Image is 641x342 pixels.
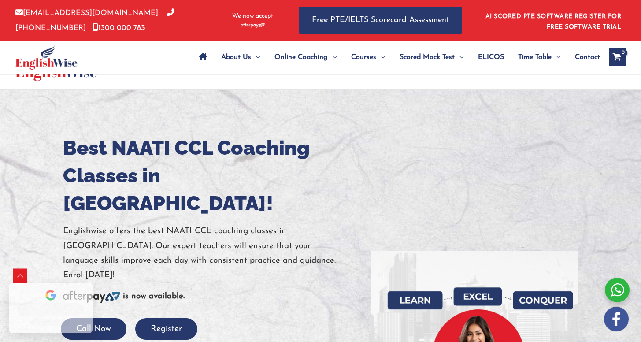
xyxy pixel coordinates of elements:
[552,42,561,73] span: Menu Toggle
[376,42,385,73] span: Menu Toggle
[518,42,552,73] span: Time Table
[455,42,464,73] span: Menu Toggle
[63,224,358,283] p: Englishwise offers the best NAATI CCL coaching classes in [GEOGRAPHIC_DATA]. Our expert teachers ...
[511,42,568,73] a: Time TableMenu Toggle
[568,42,600,73] a: Contact
[344,42,393,73] a: CoursesMenu Toggle
[478,42,504,73] span: ELICOS
[274,42,328,73] span: Online Coaching
[328,42,337,73] span: Menu Toggle
[61,325,126,333] a: Call Now
[267,42,344,73] a: Online CoachingMenu Toggle
[214,42,267,73] a: About UsMenu Toggle
[604,307,629,331] img: white-facebook.png
[299,7,462,34] a: Free PTE/IELTS Scorecard Assessment
[123,292,185,301] b: is now available.
[232,12,273,21] span: We now accept
[221,42,251,73] span: About Us
[15,9,158,17] a: [EMAIL_ADDRESS][DOMAIN_NAME]
[63,134,358,217] h1: Best NAATI CCL Coaching Classes in [GEOGRAPHIC_DATA]!
[485,13,622,30] a: AI SCORED PTE SOFTWARE REGISTER FOR FREE SOFTWARE TRIAL
[61,318,126,340] button: Call Now
[135,318,197,340] button: Register
[393,42,471,73] a: Scored Mock TestMenu Toggle
[192,42,600,73] nav: Site Navigation: Main Menu
[480,6,626,35] aside: Header Widget 1
[241,23,265,28] img: Afterpay-Logo
[251,42,260,73] span: Menu Toggle
[15,45,78,70] img: cropped-ew-logo
[15,9,174,31] a: [PHONE_NUMBER]
[575,42,600,73] span: Contact
[400,42,455,73] span: Scored Mock Test
[351,42,376,73] span: Courses
[93,24,145,32] a: 1300 000 783
[609,48,626,66] a: View Shopping Cart, empty
[471,42,511,73] a: ELICOS
[135,325,197,333] a: Register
